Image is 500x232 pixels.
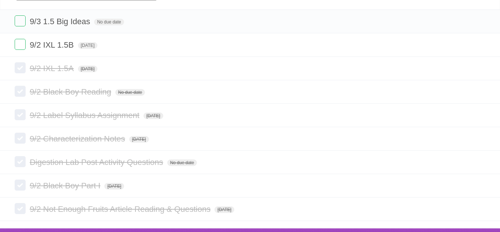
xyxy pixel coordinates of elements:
span: 9/2 Label Syllabus Assignment [30,111,141,120]
span: Digestion Lab Post Activity Questions [30,158,165,167]
label: Done [15,15,26,26]
label: Done [15,62,26,73]
label: Done [15,133,26,144]
label: Done [15,109,26,120]
label: Done [15,39,26,50]
span: 9/2 Characterization Notes [30,134,127,143]
span: No due date [115,89,145,96]
span: [DATE] [129,136,149,143]
label: Done [15,180,26,191]
span: [DATE] [143,113,163,119]
label: Done [15,156,26,167]
label: Done [15,86,26,97]
span: [DATE] [78,66,98,72]
span: [DATE] [104,183,124,189]
span: 9/2 IXL 1.5B [30,40,75,49]
span: 9/2 IXL 1.5A [30,64,75,73]
span: No due date [167,159,197,166]
span: [DATE] [214,206,234,213]
span: 9/3 1.5 Big Ideas [30,17,92,26]
span: No due date [94,19,124,25]
span: 9/2 Not Enough Fruits Article Reading & Questions [30,205,212,214]
span: [DATE] [78,42,98,49]
span: 9/2 Black Boy Part I [30,181,102,190]
span: 9/2 Black Boy Reading [30,87,113,96]
label: Done [15,203,26,214]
